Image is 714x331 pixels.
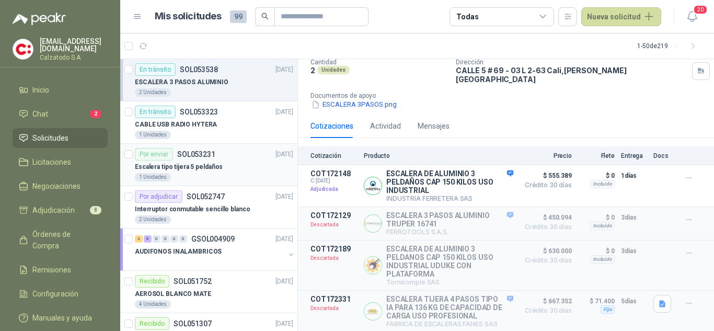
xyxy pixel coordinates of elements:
p: FERROTOOLS S.A.S. [386,228,513,236]
img: Company Logo [13,39,33,59]
div: Por enviar [135,148,173,161]
p: COT172148 [310,169,358,178]
p: Escalera tipo tijera 5 peldaños [135,162,223,172]
p: Dirección [456,59,688,66]
p: [DATE] [275,277,293,287]
a: Negociaciones [13,176,108,196]
p: Producto [364,152,513,159]
p: COT172331 [310,295,358,303]
p: Descartada [310,303,358,314]
div: 4 Unidades [135,300,171,309]
span: Crédito 30 días [520,257,572,264]
a: Solicitudes [13,128,108,148]
button: ESCALERA 3PASOS.png [310,99,398,110]
p: SOL053538 [180,66,218,73]
p: AUDIFONOS INALAMBRICOS [135,247,222,257]
div: 1 Unidades [135,131,171,139]
p: [DATE] [275,65,293,75]
span: Licitaciones [32,156,71,168]
a: Configuración [13,284,108,304]
p: [DATE] [275,319,293,329]
span: Crédito 30 días [520,307,572,314]
span: Órdenes de Compra [32,229,98,252]
span: Adjudicación [32,204,75,216]
span: Crédito 30 días [520,182,572,188]
div: 2 Unidades [135,215,171,224]
p: Flete [578,152,615,159]
div: 6 [144,235,152,243]
p: ESCALERA DE ALUMINIO 3 PELDAÑOS CAP 150 KILOS USO INDUSTRIAL [386,169,513,195]
p: Cotización [310,152,358,159]
p: 3 días [621,211,647,224]
span: 99 [230,10,247,23]
p: COT172129 [310,211,358,220]
span: Configuración [32,288,78,300]
p: 5 días [621,295,647,307]
p: $ 0 [578,245,615,257]
div: 1 - 50 de 219 [637,38,701,54]
p: Calzatodo S.A. [40,54,108,61]
p: ESCALERA TIJERA 4 PASOS TIPO IA PARA 136 KG DE CAPACIDAD DE CARGA USO PROFESIONAL [386,295,513,320]
p: 2 [310,66,315,75]
p: [EMAIL_ADDRESS][DOMAIN_NAME] [40,38,108,52]
h1: Mis solicitudes [155,9,222,24]
p: SOL053231 [177,151,215,158]
a: Órdenes de Compra [13,224,108,256]
p: [DATE] [275,192,293,202]
div: Fijo [601,305,615,314]
p: Docs [653,152,674,159]
img: Company Logo [364,215,382,232]
a: En tránsitoSOL053538[DATE] ESCALERA 3 PASOS ALUMINIO2 Unidades [120,59,297,101]
div: Recibido [135,275,169,288]
div: En tránsito [135,106,176,118]
p: $ 0 [578,169,615,182]
a: Licitaciones [13,152,108,172]
button: 20 [683,7,701,26]
a: Por enviarSOL053231[DATE] Escalera tipo tijera 5 peldaños1 Unidades [120,144,297,186]
div: 2 Unidades [135,88,171,97]
a: Remisiones [13,260,108,280]
div: Por adjudicar [135,190,182,203]
a: 3 6 0 0 0 0 GSOL004909[DATE] AUDIFONOS INALAMBRICOS [135,233,295,266]
p: Interruptor conmutable sencillo blanco [135,204,250,214]
div: Todas [456,11,478,22]
a: En tránsitoSOL053323[DATE] CABLE USB RADIO HYTERA1 Unidades [120,101,297,144]
p: CALLE 5 # 69 - 03 L 2-63 Cali , [PERSON_NAME][GEOGRAPHIC_DATA] [456,66,688,84]
p: AEROSOL BLANCO MATE [135,289,211,299]
img: Logo peakr [13,13,66,25]
p: [DATE] [275,234,293,244]
span: Negociaciones [32,180,80,192]
div: 3 [135,235,143,243]
span: Inicio [32,84,49,96]
div: Incluido [590,255,615,264]
span: 2 [90,110,101,118]
a: Adjudicación8 [13,200,108,220]
span: $ 630.000 [520,245,572,257]
span: $ 667.352 [520,295,572,307]
img: Company Logo [364,257,382,274]
span: Chat [32,108,48,120]
div: Incluido [590,222,615,230]
div: 0 [162,235,169,243]
p: FABRICA DE ESCALERAS FANES SAS [386,320,513,328]
span: $ 450.094 [520,211,572,224]
p: SOL051307 [174,320,212,327]
p: 1 días [621,169,647,182]
p: CABLE USB RADIO HYTERA [135,120,217,130]
p: SOL053323 [180,108,218,116]
a: Manuales y ayuda [13,308,108,328]
p: SOL052747 [187,193,225,200]
span: search [261,13,269,20]
p: GSOL004909 [191,235,235,243]
span: Remisiones [32,264,71,276]
p: [DATE] [275,150,293,159]
span: C: [DATE] [310,178,358,184]
p: ESCALERA DE ALUMINIO 3 PELDANOS CAP 150 KILOS USO INDUSTRIAL UDUKE CON PLATAFORMA [386,245,513,278]
div: 0 [170,235,178,243]
img: Company Logo [364,177,382,195]
a: RecibidoSOL051752[DATE] AEROSOL BLANCO MATE4 Unidades [120,271,297,313]
p: $ 0 [578,211,615,224]
img: Company Logo [364,303,382,320]
div: 0 [179,235,187,243]
div: 1 Unidades [135,173,171,181]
